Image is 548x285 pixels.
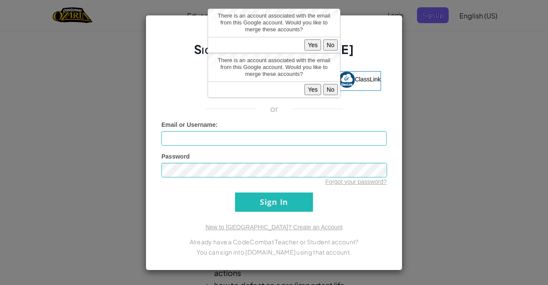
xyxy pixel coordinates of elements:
a: Forgot your password? [325,178,387,185]
label: : [161,120,218,129]
span: Email or Username [161,121,216,128]
span: There is an account associated with the email from this Google account. Would you like to merge t... [217,12,330,33]
p: or [270,104,278,114]
span: Password [161,153,190,160]
iframe: Sign in with Google Button [163,70,257,89]
button: No [323,39,338,51]
button: Yes [304,39,321,51]
p: You can sign into [DOMAIN_NAME] using that account. [161,247,387,257]
img: classlink-logo-small.png [339,72,355,88]
button: Yes [304,84,321,95]
a: New to [GEOGRAPHIC_DATA]? Create an Account [205,224,342,231]
p: Already have a CodeCombat Teacher or Student account? [161,237,387,247]
span: ClassLink [355,75,381,82]
button: No [323,84,338,95]
h2: Sign Into [DOMAIN_NAME] [161,41,387,66]
input: Sign In [235,192,313,212]
span: There is an account associated with the email from this Google account. Would you like to merge t... [217,57,330,77]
